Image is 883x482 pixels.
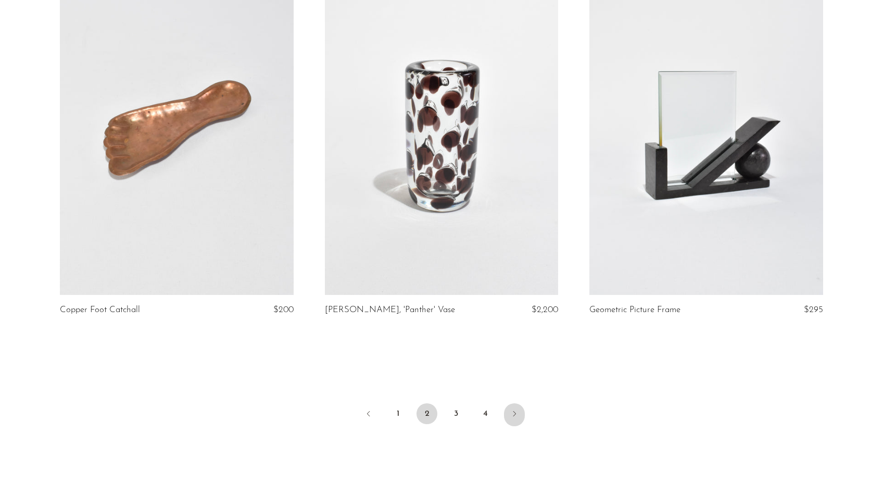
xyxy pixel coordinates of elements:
[325,305,455,315] a: [PERSON_NAME], 'Panther' Vase
[387,403,408,424] a: 1
[446,403,466,424] a: 3
[475,403,496,424] a: 4
[589,305,680,315] a: Geometric Picture Frame
[532,305,558,314] span: $2,200
[417,403,437,424] span: 2
[804,305,823,314] span: $295
[273,305,294,314] span: $200
[358,403,379,426] a: Previous
[504,403,525,426] a: Next
[60,305,140,315] a: Copper Foot Catchall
